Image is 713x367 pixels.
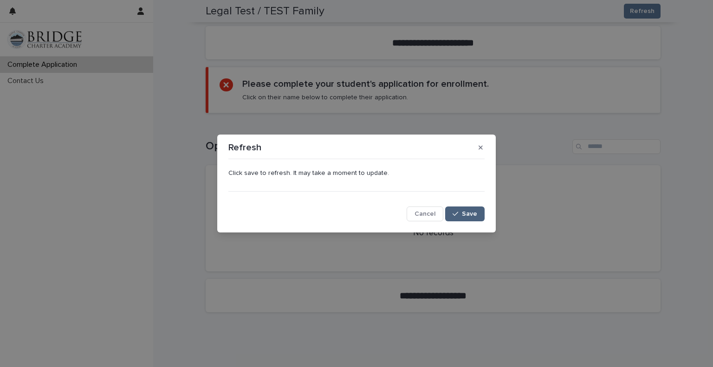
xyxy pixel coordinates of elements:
[445,206,485,221] button: Save
[228,169,485,177] p: Click save to refresh. It may take a moment to update.
[415,211,435,217] span: Cancel
[462,211,477,217] span: Save
[228,142,261,153] p: Refresh
[407,206,443,221] button: Cancel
